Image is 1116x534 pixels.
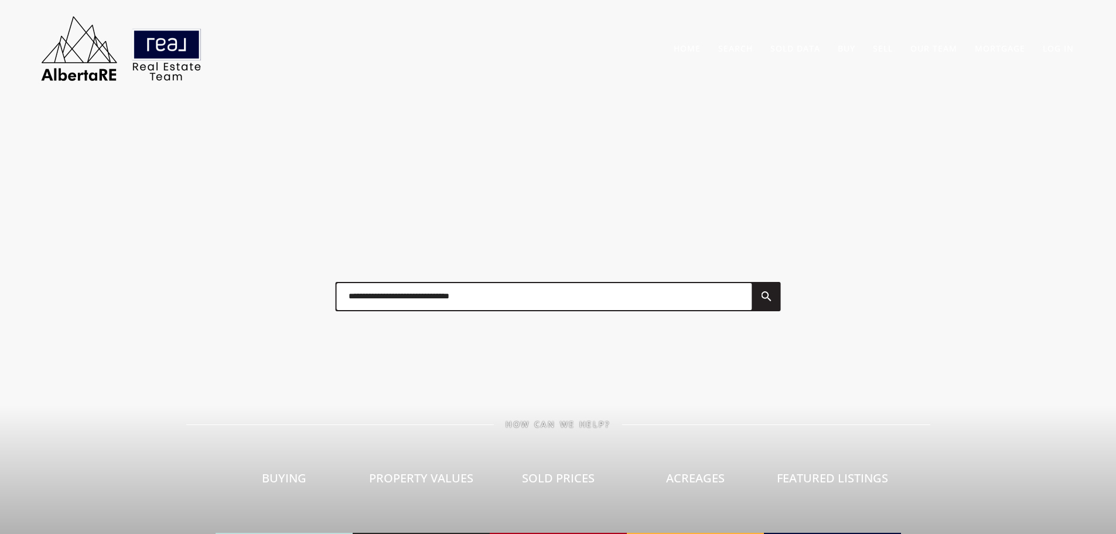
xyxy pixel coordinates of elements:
[873,43,893,54] a: Sell
[262,470,306,486] span: Buying
[353,429,490,534] a: Property Values
[838,43,855,54] a: Buy
[975,43,1025,54] a: Mortgage
[666,470,725,486] span: Acreages
[910,43,957,54] a: Our Team
[764,429,901,534] a: Featured Listings
[1043,43,1074,54] a: Log In
[522,470,595,486] span: Sold Prices
[216,429,353,534] a: Buying
[674,43,701,54] a: Home
[770,43,820,54] a: Sold Data
[490,429,627,534] a: Sold Prices
[369,470,473,486] span: Property Values
[777,470,888,486] span: Featured Listings
[718,43,753,54] a: Search
[627,429,764,534] a: Acreages
[33,12,209,85] img: AlbertaRE Real Estate Team | Real Broker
